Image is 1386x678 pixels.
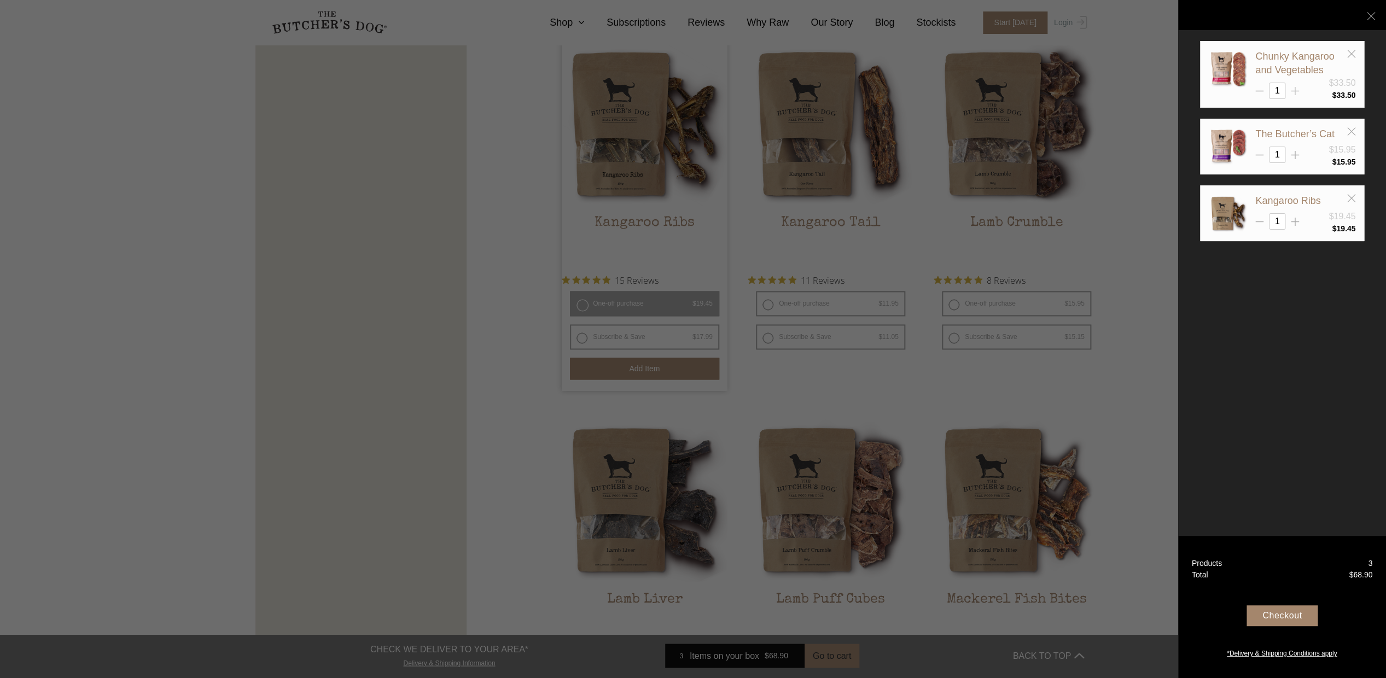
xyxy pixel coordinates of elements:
[1332,224,1355,233] bdi: 19.45
[1329,77,1355,90] div: $33.50
[1209,127,1247,166] img: The Butcher’s Cat
[1255,195,1320,206] a: Kangaroo Ribs
[1332,157,1355,166] bdi: 15.95
[1349,570,1353,579] span: $
[1368,558,1372,569] div: 3
[1255,51,1334,75] a: Chunky Kangaroo and Vegetables
[1329,143,1355,156] div: $15.95
[1178,536,1386,678] a: Products 3 Total $68.90 Checkout
[1209,50,1247,88] img: Chunky Kangaroo and Vegetables
[1209,194,1247,232] img: Kangaroo Ribs
[1329,210,1355,223] div: $19.45
[1192,569,1208,581] div: Total
[1349,570,1372,579] bdi: 68.90
[1332,157,1336,166] span: $
[1255,128,1334,139] a: The Butcher’s Cat
[1247,605,1318,626] div: Checkout
[1332,91,1336,100] span: $
[1192,558,1222,569] div: Products
[1332,224,1336,233] span: $
[1332,91,1355,100] bdi: 33.50
[1178,646,1386,658] a: *Delivery & Shipping Conditions apply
